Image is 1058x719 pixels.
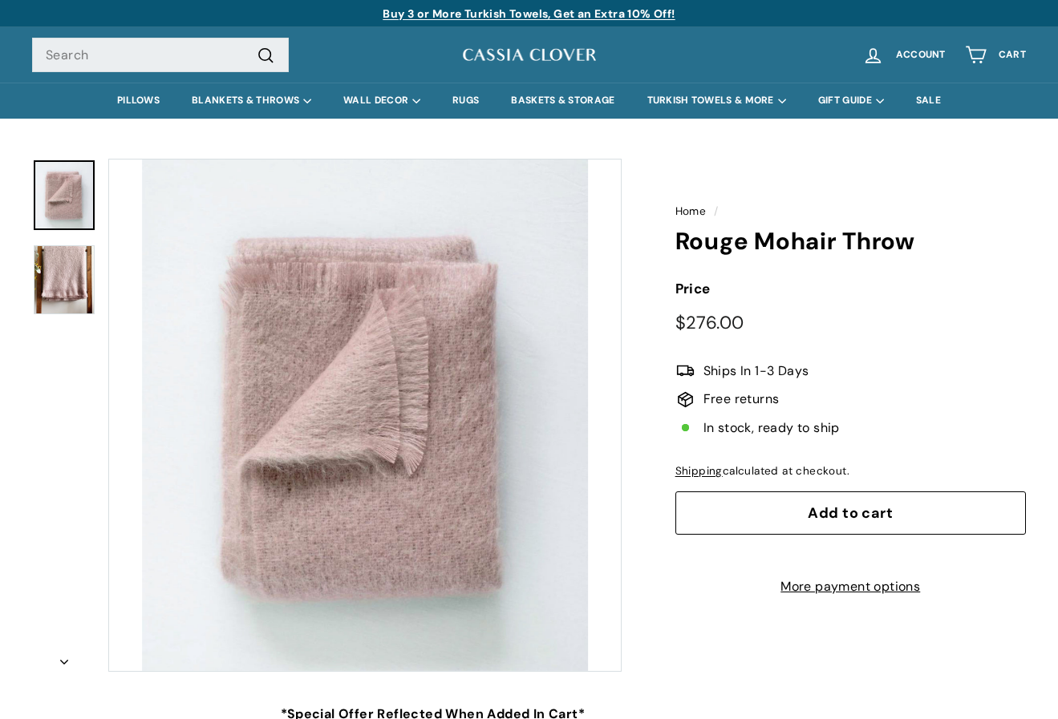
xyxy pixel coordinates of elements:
[383,6,675,21] a: Buy 3 or More Turkish Towels, Get an Extra 10% Off!
[675,278,1026,300] label: Price
[896,50,946,60] span: Account
[34,245,95,314] img: Rouge Mohair Throw
[34,160,95,230] a: Rouge Mohair Throw
[703,361,809,382] span: Ships In 1-3 Days
[675,463,1026,480] div: calculated at checkout.
[999,50,1026,60] span: Cart
[675,576,1026,597] a: More payment options
[703,389,780,410] span: Free returns
[101,83,176,119] a: PILLOWS
[32,643,96,672] button: Next
[675,228,1026,255] h1: Rouge Mohair Throw
[853,31,955,79] a: Account
[631,83,802,119] summary: TURKISH TOWELS & MORE
[436,83,495,119] a: RUGS
[675,464,723,478] a: Shipping
[32,38,289,73] input: Search
[710,204,722,218] span: /
[675,203,1026,220] nav: breadcrumbs
[808,503,893,523] span: Add to cart
[703,418,840,438] span: In stock, ready to ship
[802,83,900,119] summary: GIFT GUIDE
[495,83,630,119] a: BASKETS & STORAGE
[675,491,1026,535] button: Add to cart
[176,83,327,119] summary: BLANKETS & THROWS
[675,204,707,218] a: Home
[955,31,1036,79] a: Cart
[900,83,957,119] a: SALE
[327,83,436,119] summary: WALL DECOR
[675,311,744,334] span: $276.00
